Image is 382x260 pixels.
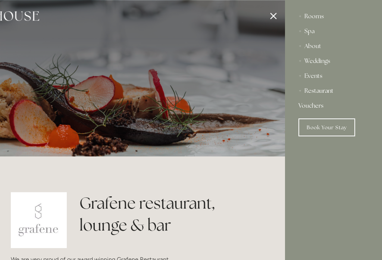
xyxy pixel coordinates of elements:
a: Vouchers [298,98,369,113]
a: Book Your Stay [298,118,355,136]
div: Restaurant [298,83,369,98]
div: Weddings [298,54,369,69]
div: Spa [298,24,369,39]
div: Rooms [298,9,369,24]
div: About [298,39,369,54]
div: Events [298,69,369,83]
